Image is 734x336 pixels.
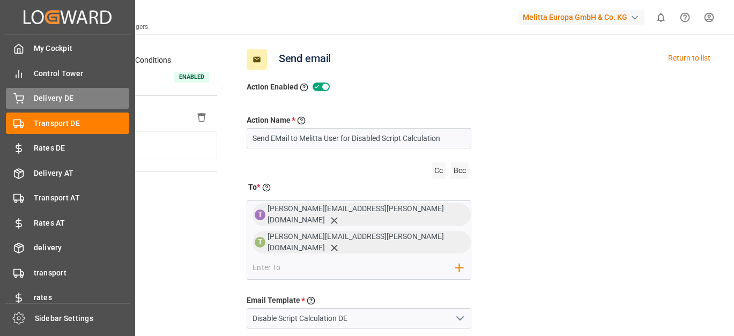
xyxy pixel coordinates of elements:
[248,182,260,193] h2: To
[6,162,129,183] a: Delivery AT
[34,192,130,204] span: Transport AT
[34,93,130,104] span: Delivery DE
[6,38,129,59] a: My Cockpit
[518,7,649,27] button: Melitta Europa GmbH & Co. KG
[451,162,469,179] span: Bcc
[268,204,444,224] span: [PERSON_NAME][EMAIL_ADDRESS][PERSON_NAME][DOMAIN_NAME]
[34,218,130,229] span: Rates AT
[432,162,446,179] span: Cc
[34,267,130,279] span: transport
[6,113,129,133] a: Transport DE
[6,287,129,308] a: rates
[668,49,710,70] div: Return to list
[34,242,130,253] span: delivery
[6,88,129,109] a: Delivery DE
[34,118,130,129] span: Transport DE
[649,5,673,29] button: show 0 new notifications
[258,237,263,246] span: T
[34,292,130,303] span: rates
[35,313,131,324] span: Sidebar Settings
[6,63,129,84] a: Control Tower
[174,72,209,83] span: Enabled
[673,5,697,29] button: Help Center
[247,308,471,328] input: Type to search/select
[34,68,130,79] span: Control Tower
[247,81,298,93] label: Action Enabled
[253,259,456,275] input: Enter To
[268,232,444,252] span: [PERSON_NAME][EMAIL_ADDRESS][PERSON_NAME][DOMAIN_NAME]
[6,212,129,233] a: Rates AT
[6,188,129,208] a: Transport AT
[247,115,291,126] label: Action Name
[6,138,129,159] a: Rates DE
[34,43,130,54] span: My Cockpit
[6,237,129,258] a: delivery
[273,49,336,70] span: Send email
[6,262,129,283] a: transport
[34,143,130,154] span: Rates DE
[518,10,644,25] div: Melitta Europa GmbH & Co. KG
[247,295,300,307] label: Email Template
[451,310,467,327] button: open menu
[34,168,130,179] span: Delivery AT
[258,210,263,219] span: T
[247,128,471,148] input: Action name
